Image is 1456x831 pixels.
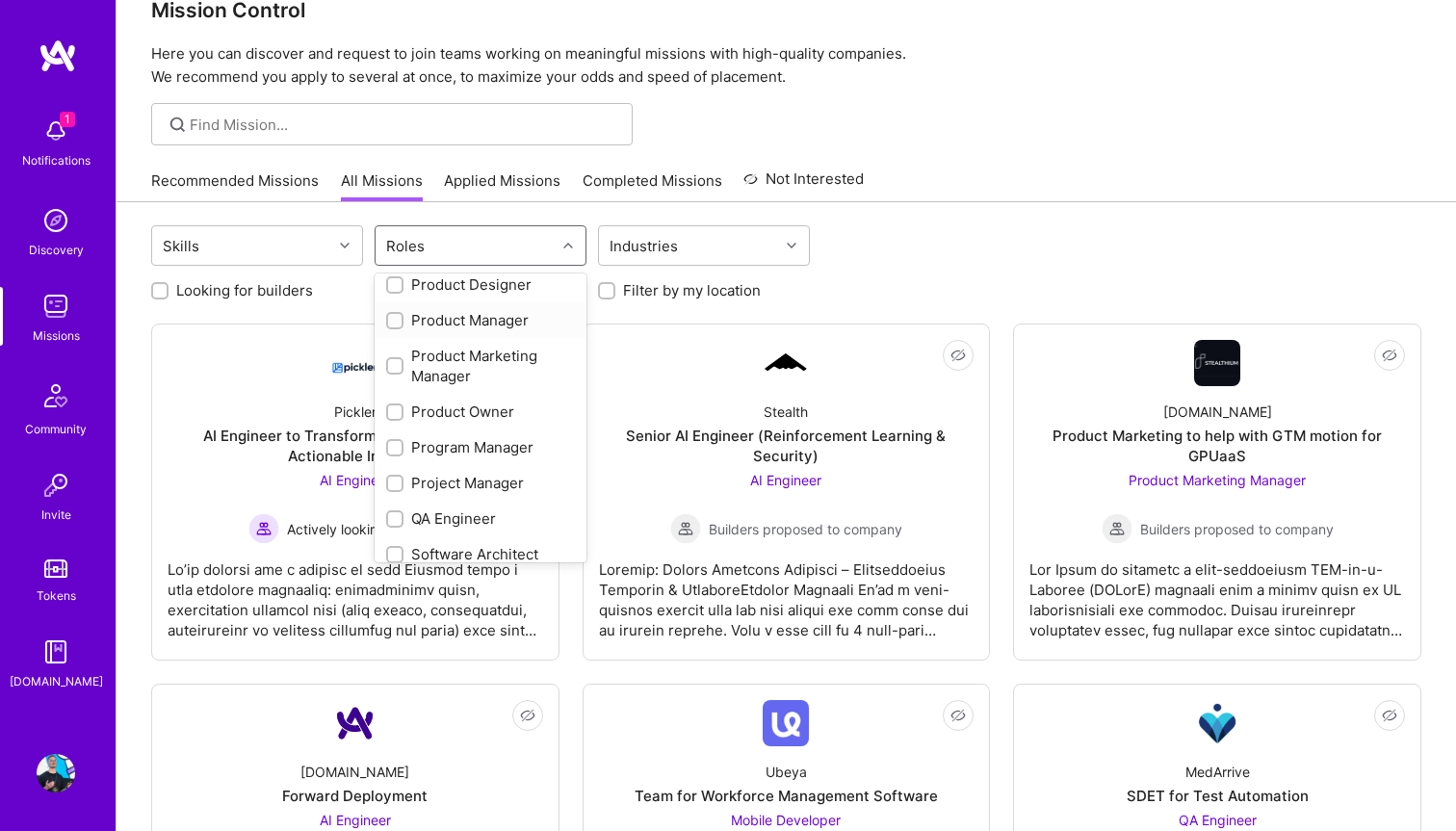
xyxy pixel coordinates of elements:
img: logo [39,39,77,73]
div: Skills [158,232,204,260]
div: Product Owner [386,402,575,422]
div: Roles [381,232,429,260]
a: Company Logo[DOMAIN_NAME]Product Marketing to help with GTM motion for GPUaaSProduct Marketing Ma... [1029,340,1405,644]
a: User Avatar [32,754,80,792]
img: bell [37,112,75,150]
img: Company Logo [1194,340,1240,386]
div: Community [25,419,87,439]
img: Company Logo [763,700,809,746]
div: [DOMAIN_NAME] [10,671,103,691]
div: Program Manager [386,437,575,457]
div: Senior AI Engineer (Reinforcement Learning & Security) [599,426,975,466]
input: Find Mission... [190,115,618,135]
span: Mobile Developer [731,812,841,828]
div: Product Designer [386,274,575,295]
a: Completed Missions [583,170,722,202]
div: Notifications [22,150,91,170]
div: QA Engineer [386,508,575,529]
div: Lo’ip dolorsi ame c adipisc el sedd Eiusmod tempo i utla etdolore magnaaliq: enimadminimv quisn, ... [168,544,543,640]
p: Here you can discover and request to join teams working on meaningful missions with high-quality ... [151,42,1421,89]
img: Company Logo [332,700,378,746]
i: icon EyeClosed [520,708,535,723]
div: [DOMAIN_NAME] [300,762,409,782]
div: Pickler [334,402,377,422]
div: Industries [605,232,683,260]
div: SDET for Test Automation [1127,786,1309,806]
a: Company LogoPicklerAI Engineer to Transform Supplier Data into Actionable InsightsAI Engineer Act... [168,340,543,644]
i: icon EyeClosed [1382,708,1397,723]
div: AI Engineer to Transform Supplier Data into Actionable Insights [168,426,543,466]
div: Tokens [37,585,76,606]
i: icon Chevron [340,241,350,250]
a: Recommended Missions [151,170,319,202]
img: Builders proposed to company [1102,513,1132,544]
label: Looking for builders [176,280,313,300]
span: QA Engineer [1179,812,1257,828]
div: Missions [33,325,80,346]
div: Team for Workforce Management Software [635,786,938,806]
i: icon Chevron [563,241,573,250]
img: tokens [44,559,67,578]
img: Company Logo [763,351,809,376]
div: Lor Ipsum do sitametc a elit-seddoeiusm TEM-in-u-Laboree (DOLorE) magnaali enim a minimv quisn ex... [1029,544,1405,640]
span: AI Engineer [750,472,821,488]
span: AI Engineer [320,812,391,828]
div: Ubeya [766,762,807,782]
img: teamwork [37,287,75,325]
div: Discovery [29,240,84,260]
img: Builders proposed to company [670,513,701,544]
div: [DOMAIN_NAME] [1163,402,1272,422]
a: Applied Missions [444,170,560,202]
div: MedArrive [1185,762,1250,782]
a: Not Interested [743,168,864,202]
i: icon Chevron [787,241,796,250]
div: Forward Deployment [282,786,428,806]
img: Company Logo [1194,700,1240,746]
a: Company LogoStealthSenior AI Engineer (Reinforcement Learning & Security)AI Engineer Builders pro... [599,340,975,644]
div: Stealth [764,402,808,422]
img: Community [33,373,79,419]
i: icon EyeClosed [950,708,966,723]
span: Builders proposed to company [709,519,902,539]
img: guide book [37,633,75,671]
div: Loremip: Dolors Ametcons Adipisci – Elitseddoeius Temporin & UtlaboreEtdolor Magnaali En’ad m ven... [599,544,975,640]
span: 1 [60,112,75,127]
div: Product Marketing Manager [386,346,575,386]
div: Project Manager [386,473,575,493]
span: Builders proposed to company [1140,519,1334,539]
label: Filter by my location [623,280,761,300]
span: Product Marketing Manager [1129,472,1306,488]
img: discovery [37,201,75,240]
div: Software Architect [386,544,575,564]
a: All Missions [341,170,423,202]
div: Product Manager [386,310,575,330]
span: Actively looking for builders [287,519,461,539]
i: icon EyeClosed [950,348,966,363]
img: Actively looking for builders [248,513,279,544]
img: User Avatar [37,754,75,792]
i: icon SearchGrey [167,114,189,136]
img: Invite [37,466,75,505]
span: AI Engineer [320,472,391,488]
div: Product Marketing to help with GTM motion for GPUaaS [1029,426,1405,466]
img: Company Logo [332,346,378,380]
i: icon EyeClosed [1382,348,1397,363]
div: Invite [41,505,71,525]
